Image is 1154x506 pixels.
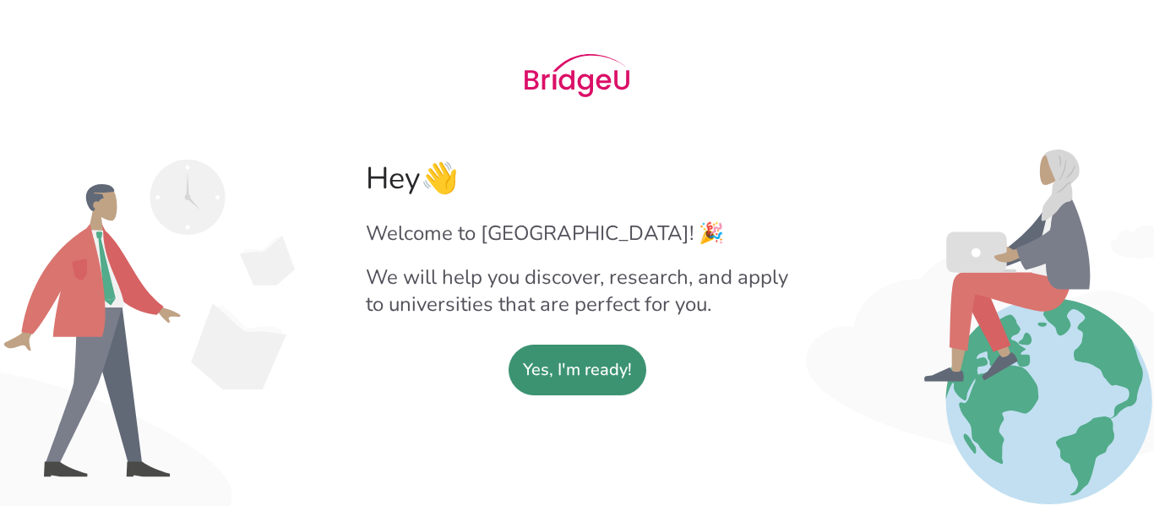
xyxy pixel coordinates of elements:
[366,220,788,247] h2: Welcome to [GEOGRAPHIC_DATA]! 🎉
[525,54,629,97] img: Bridge U logo
[366,264,788,318] h2: We will help you discover, research, and apply to universities that are perfect for you.
[509,345,646,395] sl-button: Yes, I'm ready!
[421,158,459,199] span: 👋
[366,158,788,199] h1: Hey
